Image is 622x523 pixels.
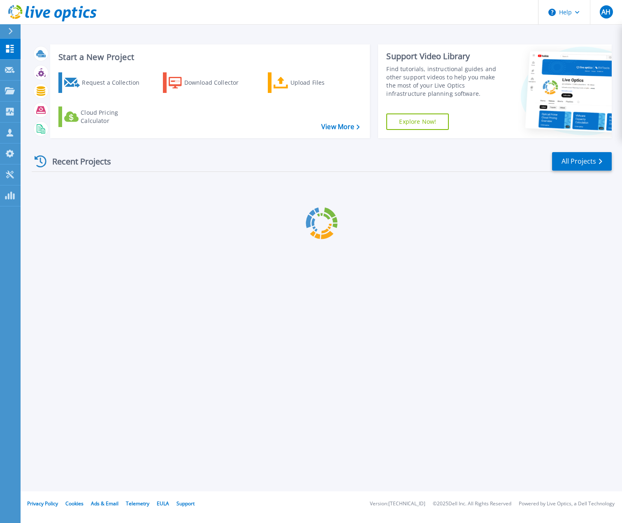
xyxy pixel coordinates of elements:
[82,74,148,91] div: Request a Collection
[126,500,149,507] a: Telemetry
[157,500,169,507] a: EULA
[163,72,255,93] a: Download Collector
[184,74,250,91] div: Download Collector
[552,152,612,171] a: All Projects
[58,72,150,93] a: Request a Collection
[176,500,195,507] a: Support
[91,500,118,507] a: Ads & Email
[370,501,425,507] li: Version: [TECHNICAL_ID]
[321,123,360,131] a: View More
[601,9,610,15] span: AH
[519,501,615,507] li: Powered by Live Optics, a Dell Technology
[290,74,356,91] div: Upload Files
[433,501,511,507] li: © 2025 Dell Inc. All Rights Reserved
[58,53,360,62] h3: Start a New Project
[386,113,449,130] a: Explore Now!
[58,106,150,127] a: Cloud Pricing Calculator
[268,72,360,93] a: Upload Files
[65,500,84,507] a: Cookies
[386,65,504,98] div: Find tutorials, instructional guides and other support videos to help you make the most of your L...
[27,500,58,507] a: Privacy Policy
[32,151,122,171] div: Recent Projects
[386,51,504,62] div: Support Video Library
[81,109,146,125] div: Cloud Pricing Calculator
